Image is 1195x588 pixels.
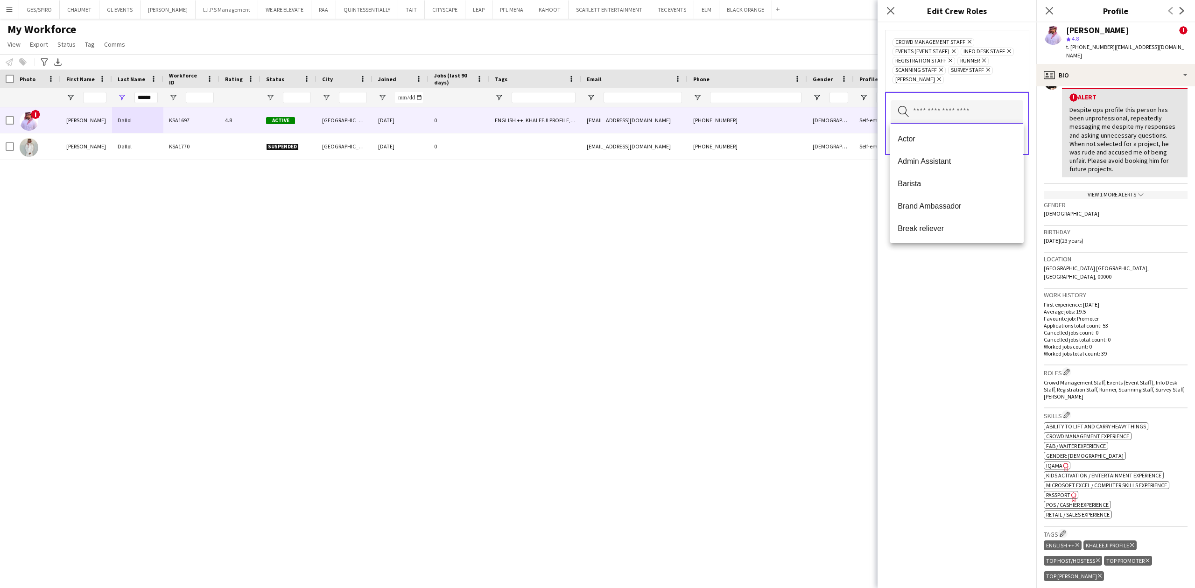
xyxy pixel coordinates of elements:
[322,76,333,83] span: City
[1044,379,1185,400] span: Crowd Management Staff, Events (Event Staff), Info Desk Staff, Registration Staff, Runner, Scanni...
[650,0,694,19] button: TEC EVENTS
[7,22,76,36] span: My Workforce
[878,5,1036,17] h3: Edit Crew Roles
[266,117,295,124] span: Active
[807,107,854,133] div: [DEMOGRAPHIC_DATA]
[4,38,24,50] a: View
[266,76,284,83] span: Status
[316,107,373,133] div: [GEOGRAPHIC_DATA]
[163,107,219,133] div: KSA1697
[1044,228,1188,236] h3: Birthday
[495,93,503,102] button: Open Filter Menu
[118,93,126,102] button: Open Filter Menu
[395,92,423,103] input: Joined Filter Input
[19,0,60,19] button: GES/SPIRO
[429,133,489,159] div: 0
[693,76,710,83] span: Phone
[60,0,99,19] button: CHAUMET
[859,93,868,102] button: Open Filter Menu
[1044,336,1188,343] p: Cancelled jobs total count: 0
[604,92,682,103] input: Email Filter Input
[118,76,145,83] span: Last Name
[1044,322,1188,329] p: Applications total count: 53
[951,67,984,74] span: Survey Staff
[1036,64,1195,86] div: Bio
[425,0,465,19] button: CITYSCAPE
[104,40,125,49] span: Comms
[1083,540,1136,550] div: KHALEEJI PROFILE
[587,93,595,102] button: Open Filter Menu
[196,0,258,19] button: L.I.P.S Management
[1044,315,1188,322] p: Favourite job: Promoter
[898,224,1016,233] span: Break reliever
[829,92,848,103] input: Gender Filter Input
[283,92,311,103] input: Status Filter Input
[895,57,946,65] span: Registration Staff
[1046,423,1146,430] span: Ability to lift and carry heavy things
[429,107,489,133] div: 0
[807,133,854,159] div: [DEMOGRAPHIC_DATA]
[895,67,937,74] span: Scanning Staff
[134,92,158,103] input: Last Name Filter Input
[322,93,330,102] button: Open Filter Menu
[898,179,1016,188] span: Barista
[489,107,581,133] div: ENGLISH ++, KHALEEJI PROFILE, TOP HOST/HOSTESS, TOP PROMOTER, TOP [PERSON_NAME]
[581,133,688,159] div: [EMAIL_ADDRESS][DOMAIN_NAME]
[378,76,396,83] span: Joined
[31,110,40,119] span: !
[1046,511,1110,518] span: Retail / Sales experience
[876,92,908,103] input: Profile Filter Input
[1044,308,1188,315] p: Average jobs: 19.5
[57,40,76,49] span: Status
[1066,43,1184,59] span: | [EMAIL_ADDRESS][DOMAIN_NAME]
[581,107,688,133] div: [EMAIL_ADDRESS][DOMAIN_NAME]
[378,93,387,102] button: Open Filter Menu
[1179,26,1188,35] span: !
[1046,482,1167,489] span: Microsoft Excel / Computer skills experience
[569,0,650,19] button: SCARLETT ENTERTAINMENT
[1066,26,1129,35] div: [PERSON_NAME]
[169,72,203,86] span: Workforce ID
[339,92,367,103] input: City Filter Input
[1044,237,1083,244] span: [DATE] (23 years)
[1069,93,1078,102] span: !
[373,107,429,133] div: [DATE]
[1044,571,1104,581] div: TOP [PERSON_NAME]
[112,133,163,159] div: Dallol
[688,107,807,133] div: [PHONE_NUMBER]
[1046,452,1124,459] span: Gender: [DEMOGRAPHIC_DATA]
[1069,105,1180,174] div: Despite ops profile this person has been unprofessional, repeatedly messaging me despite my respo...
[854,133,914,159] div: Self-employed Crew
[719,0,772,19] button: BLACK ORANGE
[1072,35,1079,42] span: 4.8
[895,39,965,46] span: Crowd Management Staff
[20,138,38,157] img: Maher Dallol
[20,112,38,131] img: Ahmed Dallol
[1044,410,1188,420] h3: Skills
[895,76,935,84] span: [PERSON_NAME]
[1046,433,1129,440] span: Crowd management experience
[66,76,95,83] span: First Name
[1044,210,1099,217] span: [DEMOGRAPHIC_DATA]
[336,0,398,19] button: QUINTESSENTIALLY
[61,133,112,159] div: [PERSON_NAME]
[495,76,507,83] span: Tags
[1044,343,1188,350] p: Worked jobs count: 0
[85,40,95,49] span: Tag
[52,56,63,68] app-action-btn: Export XLSX
[813,93,821,102] button: Open Filter Menu
[1036,5,1195,17] h3: Profile
[61,107,112,133] div: [PERSON_NAME]
[1044,265,1149,280] span: [GEOGRAPHIC_DATA] [GEOGRAPHIC_DATA], [GEOGRAPHIC_DATA], 00000
[1044,350,1188,357] p: Worked jobs total count: 39
[1044,191,1188,199] div: View 1 more alerts
[1044,556,1102,566] div: TOP HOST/HOSTESS
[1044,291,1188,299] h3: Work history
[83,92,106,103] input: First Name Filter Input
[693,93,702,102] button: Open Filter Menu
[20,76,35,83] span: Photo
[1069,93,1180,102] div: Alert
[1044,540,1082,550] div: ENGLISH ++
[1044,301,1188,308] p: First experience: [DATE]
[316,133,373,159] div: [GEOGRAPHIC_DATA]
